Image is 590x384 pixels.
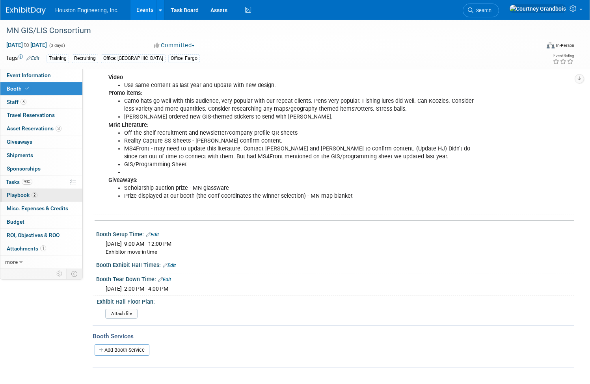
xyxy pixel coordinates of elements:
span: Staff [7,99,26,105]
li: [PERSON_NAME] ordered new GIS-themed stickers to send with [PERSON_NAME]. [124,113,478,121]
div: Booth Exhibit Hall Times: [96,259,574,269]
li: Use same content as last year and update with new design. [124,82,478,89]
div: In-Person [556,43,574,48]
a: more [0,256,82,269]
span: Event Information [7,72,51,78]
span: Sponsorships [7,165,41,172]
span: Tasks [6,179,32,185]
a: Misc. Expenses & Credits [0,202,82,215]
div: Event Format [489,41,574,53]
b: Mrkt Literature: [108,122,149,128]
i: Booth reservation complete [25,86,29,91]
div: MN GIS/LIS Consortium [4,24,526,38]
a: Edit [146,232,159,237]
span: Travel Reservations [7,112,55,118]
div: Office: Fargo [168,54,200,63]
span: [DATE] 9:00 AM - 12:00 PM [106,241,171,247]
img: Courtney Grandbois [509,4,566,13]
a: Asset Reservations3 [0,122,82,135]
b: Giveaways: [108,177,138,184]
span: Houston Engineering, Inc. [55,7,119,13]
a: Booth [0,82,82,95]
span: Giveaways [7,139,32,145]
span: Booth [7,85,31,92]
span: 1 [40,245,46,251]
td: Tags [6,54,39,63]
span: Playbook [7,192,37,198]
div: Recruiting [72,54,98,63]
div: Exhibitor move-in time [106,249,568,256]
a: Staff5 [0,96,82,109]
a: Tasks90% [0,176,82,189]
b: Promo items: [108,90,142,96]
b: Video [108,74,123,81]
a: Edit [158,277,171,282]
a: Shipments [0,149,82,162]
a: Search [463,4,499,17]
li: Prize displayed at our booth (the conf coordinates the winner selection) - MN map blanket [124,192,478,200]
div: Booth Setup Time: [96,228,574,239]
span: [DATE] [DATE] [6,41,47,48]
td: Toggle Event Tabs [67,269,83,279]
a: Playbook2 [0,189,82,202]
div: Booth Tear Down Time: [96,273,574,284]
span: 2 [32,192,37,198]
span: Asset Reservations [7,125,61,132]
li: Off the shelf recruitment and newsletter/company profile QR sheets [124,129,478,137]
a: Edit [26,56,39,61]
span: Search [473,7,491,13]
a: Event Information [0,69,82,82]
a: ROI, Objectives & ROO [0,229,82,242]
img: Format-Inperson.png [547,42,555,48]
span: to [23,42,30,48]
span: Misc. Expenses & Credits [7,205,68,211]
li: Camo hats go well with this audience, very popular with our repeat clients. Pens very popular. Fi... [124,97,478,113]
span: more [5,259,18,265]
a: Attachments1 [0,242,82,255]
li: GIS/Programming Sheet [124,161,478,169]
button: Committed [151,41,198,50]
span: Attachments [7,245,46,252]
a: Add Booth Service [95,344,149,356]
span: [DATE] 2:00 PM - 4:00 PM [106,286,168,292]
li: Scholarship auction prize - MN glassware [124,184,478,192]
a: Edit [163,263,176,268]
div: Exhibit Hall Floor Plan: [97,296,571,306]
span: 3 [56,126,61,132]
span: Budget [7,219,24,225]
a: Budget [0,215,82,228]
a: Giveaways [0,135,82,148]
div: Event Rating [553,54,574,58]
div: Booth Services [93,332,574,341]
a: Sponsorships [0,162,82,175]
li: MS4Front - may need to update this literature. Contact [PERSON_NAME] and [PERSON_NAME] to confirm... [124,145,478,161]
td: Personalize Event Tab Strip [53,269,67,279]
span: Shipments [7,152,33,158]
span: 5 [20,99,26,105]
img: ExhibitDay [6,7,46,15]
span: (3 days) [48,43,65,48]
div: Office: [GEOGRAPHIC_DATA] [101,54,166,63]
div: Training [47,54,69,63]
a: Travel Reservations [0,109,82,122]
span: 90% [22,179,32,185]
li: Reality Capture SS Sheets - [PERSON_NAME] confirm content. [124,137,478,145]
span: ROI, Objectives & ROO [7,232,60,238]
